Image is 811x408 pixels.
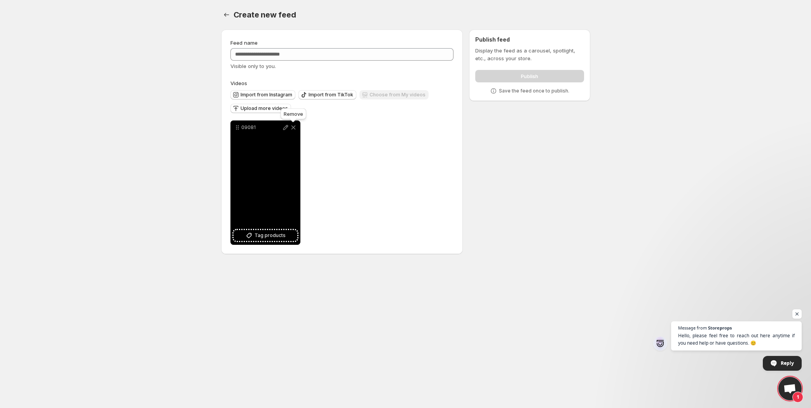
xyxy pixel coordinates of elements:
[241,105,288,112] span: Upload more videos
[255,232,286,239] span: Tag products
[475,36,584,44] h2: Publish feed
[234,230,297,241] button: Tag products
[221,9,232,20] button: Settings
[234,10,296,19] span: Create new feed
[708,326,732,330] span: Storeprops
[241,124,282,131] p: 09081
[778,377,802,400] div: Open chat
[309,92,353,98] span: Import from TikTok
[678,332,795,347] span: Hello, please feel free to reach out here anytime if you need help or have questions. 😊
[499,88,569,94] p: Save the feed once to publish.
[241,92,292,98] span: Import from Instagram
[230,40,258,46] span: Feed name
[230,120,300,245] div: 09081Tag products
[230,104,291,113] button: Upload more videos
[781,356,794,370] span: Reply
[298,90,356,99] button: Import from TikTok
[678,326,707,330] span: Message from
[230,80,247,86] span: Videos
[230,63,276,69] span: Visible only to you.
[475,47,584,62] p: Display the feed as a carousel, spotlight, etc., across your store.
[230,90,295,99] button: Import from Instagram
[792,392,803,403] span: 1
